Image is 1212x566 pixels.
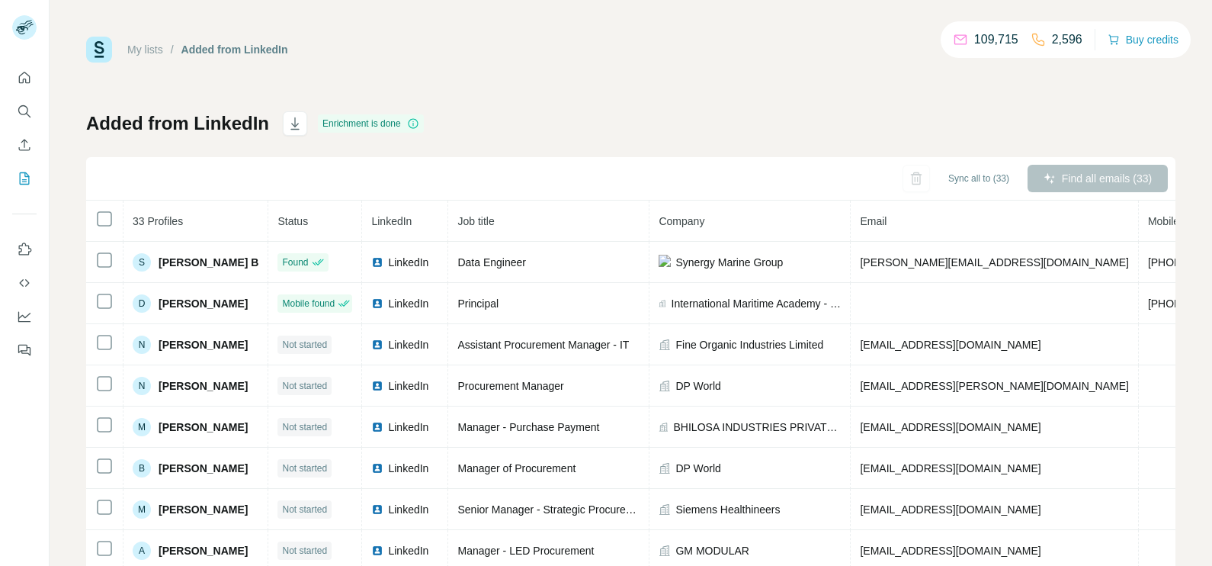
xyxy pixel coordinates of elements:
img: LinkedIn logo [371,462,383,474]
span: LinkedIn [388,337,428,352]
span: Not started [282,461,327,475]
h1: Added from LinkedIn [86,111,269,136]
img: Surfe Logo [86,37,112,63]
button: Enrich CSV [12,131,37,159]
span: Senior Manager - Strategic Procurement [457,503,649,516]
span: Not started [282,379,327,393]
span: [EMAIL_ADDRESS][DOMAIN_NAME] [860,421,1040,433]
span: [EMAIL_ADDRESS][PERSON_NAME][DOMAIN_NAME] [860,380,1128,392]
span: [PERSON_NAME] [159,337,248,352]
span: [EMAIL_ADDRESS][DOMAIN_NAME] [860,339,1040,351]
span: Not started [282,544,327,558]
span: LinkedIn [388,378,428,394]
img: LinkedIn logo [371,380,383,392]
span: Principal [457,297,499,310]
span: Not started [282,420,327,434]
span: LinkedIn [388,420,428,435]
button: Feedback [12,336,37,364]
button: Dashboard [12,303,37,330]
div: A [133,542,151,560]
span: Assistant Procurement Manager - IT [457,339,629,351]
span: [EMAIL_ADDRESS][DOMAIN_NAME] [860,503,1040,516]
div: M [133,500,151,519]
span: LinkedIn [388,255,428,270]
span: Job title [457,215,494,227]
img: company-logo [659,255,671,270]
p: 2,596 [1052,31,1082,49]
img: LinkedIn logo [371,421,383,433]
span: Manager - LED Procurement [457,545,594,557]
span: Company [659,215,704,227]
span: LinkedIn [388,296,428,311]
span: Not started [282,338,327,352]
span: LinkedIn [388,543,428,558]
button: Use Surfe API [12,269,37,297]
span: Siemens Healthineers [675,502,780,517]
div: M [133,418,151,436]
span: GM MODULAR [675,543,749,558]
img: LinkedIn logo [371,256,383,269]
button: Buy credits [1108,29,1178,50]
span: [PERSON_NAME] [159,502,248,517]
span: [EMAIL_ADDRESS][DOMAIN_NAME] [860,545,1040,557]
span: Mobile [1148,215,1179,227]
span: [PERSON_NAME] [159,420,248,435]
span: [PERSON_NAME][EMAIL_ADDRESS][DOMAIN_NAME] [860,256,1128,269]
p: 109,715 [974,31,1018,49]
a: My lists [127,43,163,56]
div: S [133,253,151,272]
div: N [133,336,151,354]
span: [PERSON_NAME] [159,378,248,394]
div: Enrichment is done [318,114,424,133]
span: LinkedIn [371,215,412,227]
span: 33 Profiles [133,215,183,227]
span: Fine Organic Industries Limited [675,337,823,352]
span: International Maritime Academy - [GEOGRAPHIC_DATA] [672,296,842,311]
button: Sync all to (33) [938,167,1020,190]
span: [EMAIL_ADDRESS][DOMAIN_NAME] [860,462,1040,474]
span: [PERSON_NAME] [159,461,248,476]
button: My lists [12,165,37,192]
div: N [133,377,151,395]
button: Search [12,98,37,125]
div: B [133,459,151,478]
span: Manager - Purchase Payment [457,421,599,433]
span: DP World [675,461,720,476]
span: LinkedIn [388,461,428,476]
span: LinkedIn [388,502,428,517]
span: Email [860,215,887,227]
span: Synergy Marine Group [675,255,783,270]
span: Mobile found [282,297,335,310]
span: [PERSON_NAME] [159,543,248,558]
li: / [171,42,174,57]
div: Added from LinkedIn [181,42,288,57]
img: LinkedIn logo [371,545,383,557]
div: D [133,294,151,313]
span: Sync all to (33) [948,172,1009,185]
span: Not started [282,503,327,516]
button: Use Surfe on LinkedIn [12,236,37,263]
span: Status [277,215,308,227]
button: Quick start [12,64,37,92]
span: DP World [675,378,720,394]
img: LinkedIn logo [371,339,383,351]
span: [PERSON_NAME] B [159,255,258,270]
span: Procurement Manager [457,380,563,392]
span: [PERSON_NAME] [159,296,248,311]
span: Manager of Procurement [457,462,576,474]
span: Found [282,256,308,269]
span: Data Engineer [457,256,526,269]
span: BHILOSA INDUSTRIES PRIVATE LIMITED [674,420,842,435]
img: LinkedIn logo [371,503,383,516]
img: LinkedIn logo [371,297,383,310]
